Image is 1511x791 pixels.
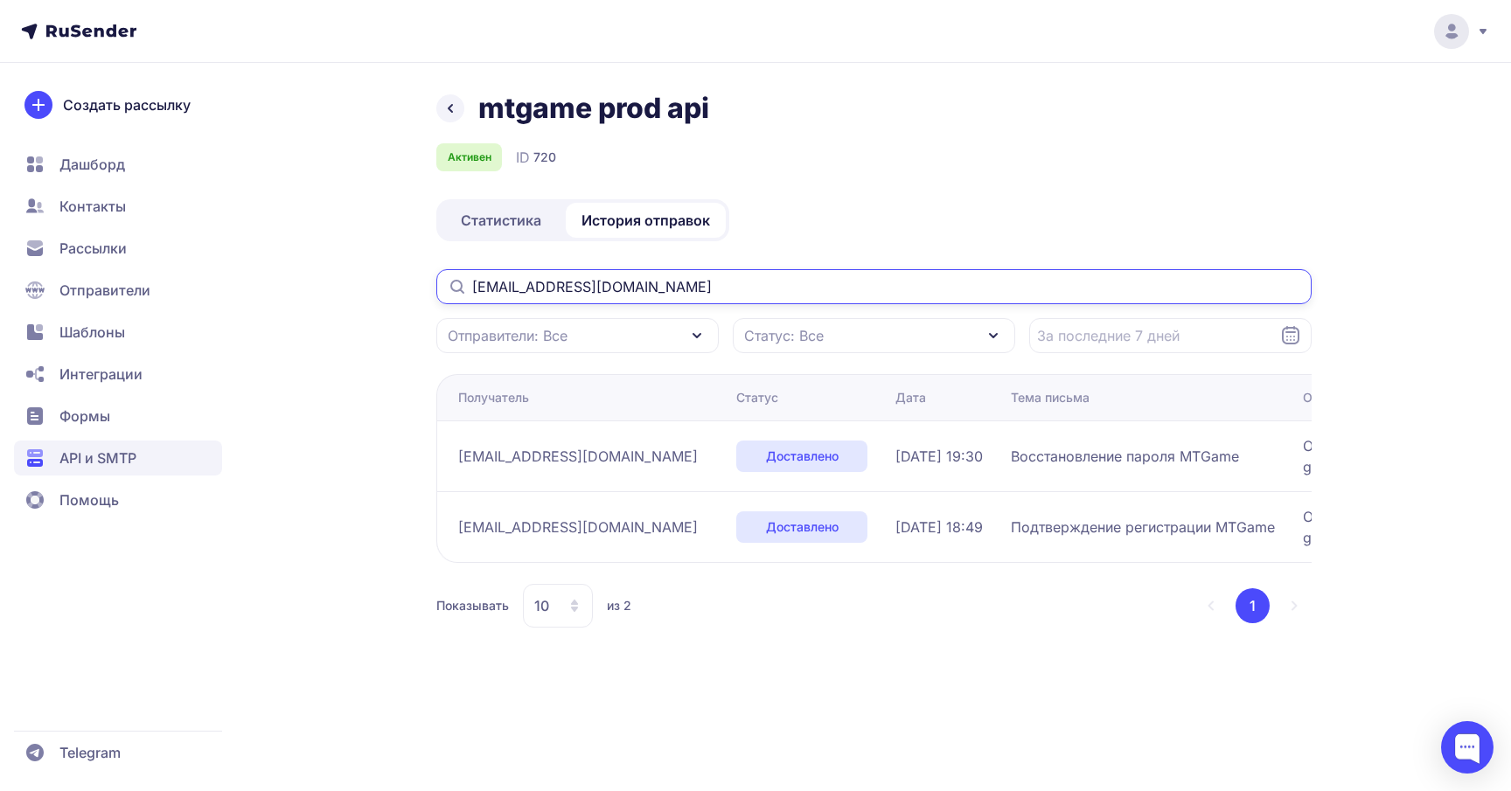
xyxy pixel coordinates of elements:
[766,518,839,536] span: Доставлено
[1029,318,1312,353] input: Datepicker input
[895,517,983,538] span: [DATE] 18:49
[1011,389,1090,406] div: Тема письма
[744,325,824,346] span: Статус: Все
[533,149,556,166] span: 720
[895,389,926,406] div: Дата
[458,446,698,467] span: [EMAIL_ADDRESS][DOMAIN_NAME]
[1011,446,1239,467] span: Восстановление пароля MTGame
[59,406,110,427] span: Формы
[59,448,136,468] span: API и SMTP
[1236,588,1270,623] button: 1
[736,389,778,406] div: Статус
[516,147,556,168] div: ID
[59,742,121,763] span: Telegram
[59,489,119,510] span: Помощь
[478,91,709,126] h1: mtgame prod api
[59,364,143,385] span: Интеграции
[448,325,567,346] span: Отправители: Все
[581,210,710,231] span: История отправок
[461,210,541,231] span: Статистика
[59,280,150,301] span: Отправители
[59,322,125,343] span: Шаблоны
[436,597,509,614] span: Показывать
[1011,517,1275,538] span: Подтверждение регистрации MTGame
[766,448,839,465] span: Доставлено
[436,269,1312,304] input: Поиск
[458,517,698,538] span: [EMAIL_ADDRESS][DOMAIN_NAME]
[448,150,491,164] span: Активен
[59,196,126,217] span: Контакты
[59,238,127,259] span: Рассылки
[895,446,983,467] span: [DATE] 19:30
[1303,389,1377,406] div: Ответ SMTP
[458,389,529,406] div: Получатель
[63,94,191,115] span: Создать рассылку
[607,597,631,614] span: из 2
[14,735,222,770] a: Telegram
[59,154,125,175] span: Дашборд
[534,595,549,616] span: 10
[566,203,726,238] a: История отправок
[440,203,562,238] a: Статистика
